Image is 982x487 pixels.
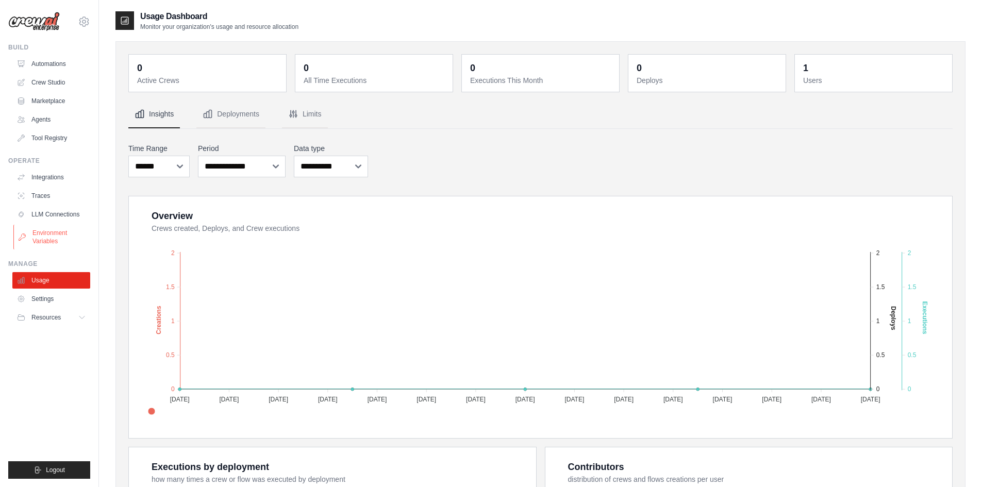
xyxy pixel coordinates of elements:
[196,100,265,128] button: Deployments
[8,461,90,479] button: Logout
[155,306,162,334] text: Creations
[8,260,90,268] div: Manage
[171,385,175,393] tspan: 0
[12,206,90,223] a: LLM Connections
[803,61,808,75] div: 1
[304,75,446,86] dt: All Time Executions
[12,56,90,72] a: Automations
[876,249,880,257] tspan: 2
[876,385,880,393] tspan: 0
[876,351,885,359] tspan: 0.5
[470,61,475,75] div: 0
[8,12,60,31] img: Logo
[811,396,831,403] tspan: [DATE]
[137,75,280,86] dt: Active Crews
[908,351,917,359] tspan: 0.5
[762,396,781,403] tspan: [DATE]
[166,351,175,359] tspan: 0.5
[876,317,880,325] tspan: 1
[568,460,624,474] div: Contributors
[466,396,486,403] tspan: [DATE]
[304,61,309,75] div: 0
[908,249,911,257] tspan: 2
[318,396,338,403] tspan: [DATE]
[12,291,90,307] a: Settings
[198,143,286,154] label: Period
[140,23,298,31] p: Monitor your organization's usage and resource allocation
[908,317,911,325] tspan: 1
[137,61,142,75] div: 0
[368,396,387,403] tspan: [DATE]
[908,283,917,291] tspan: 1.5
[152,209,193,223] div: Overview
[12,169,90,186] a: Integrations
[166,283,175,291] tspan: 1.5
[152,223,940,233] dt: Crews created, Deploys, and Crew executions
[515,396,535,403] tspan: [DATE]
[170,396,190,403] tspan: [DATE]
[614,396,634,403] tspan: [DATE]
[908,385,911,393] tspan: 0
[890,306,897,330] text: Deploys
[12,111,90,128] a: Agents
[46,466,65,474] span: Logout
[8,43,90,52] div: Build
[152,460,269,474] div: Executions by deployment
[564,396,584,403] tspan: [DATE]
[128,143,190,154] label: Time Range
[128,100,180,128] button: Insights
[921,301,928,334] text: Executions
[171,317,175,325] tspan: 1
[12,74,90,91] a: Crew Studio
[219,396,239,403] tspan: [DATE]
[12,309,90,326] button: Resources
[803,75,946,86] dt: Users
[417,396,436,403] tspan: [DATE]
[13,225,91,249] a: Environment Variables
[12,93,90,109] a: Marketplace
[568,474,940,484] dt: distribution of crews and flows creations per user
[8,157,90,165] div: Operate
[152,474,524,484] dt: how many times a crew or flow was executed by deployment
[269,396,288,403] tspan: [DATE]
[128,100,953,128] nav: Tabs
[861,396,880,403] tspan: [DATE]
[12,188,90,204] a: Traces
[470,75,613,86] dt: Executions This Month
[12,272,90,289] a: Usage
[876,283,885,291] tspan: 1.5
[171,249,175,257] tspan: 2
[713,396,733,403] tspan: [DATE]
[12,130,90,146] a: Tool Registry
[140,10,298,23] h2: Usage Dashboard
[637,75,779,86] dt: Deploys
[282,100,328,128] button: Limits
[31,313,61,322] span: Resources
[294,143,368,154] label: Data type
[663,396,683,403] tspan: [DATE]
[637,61,642,75] div: 0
